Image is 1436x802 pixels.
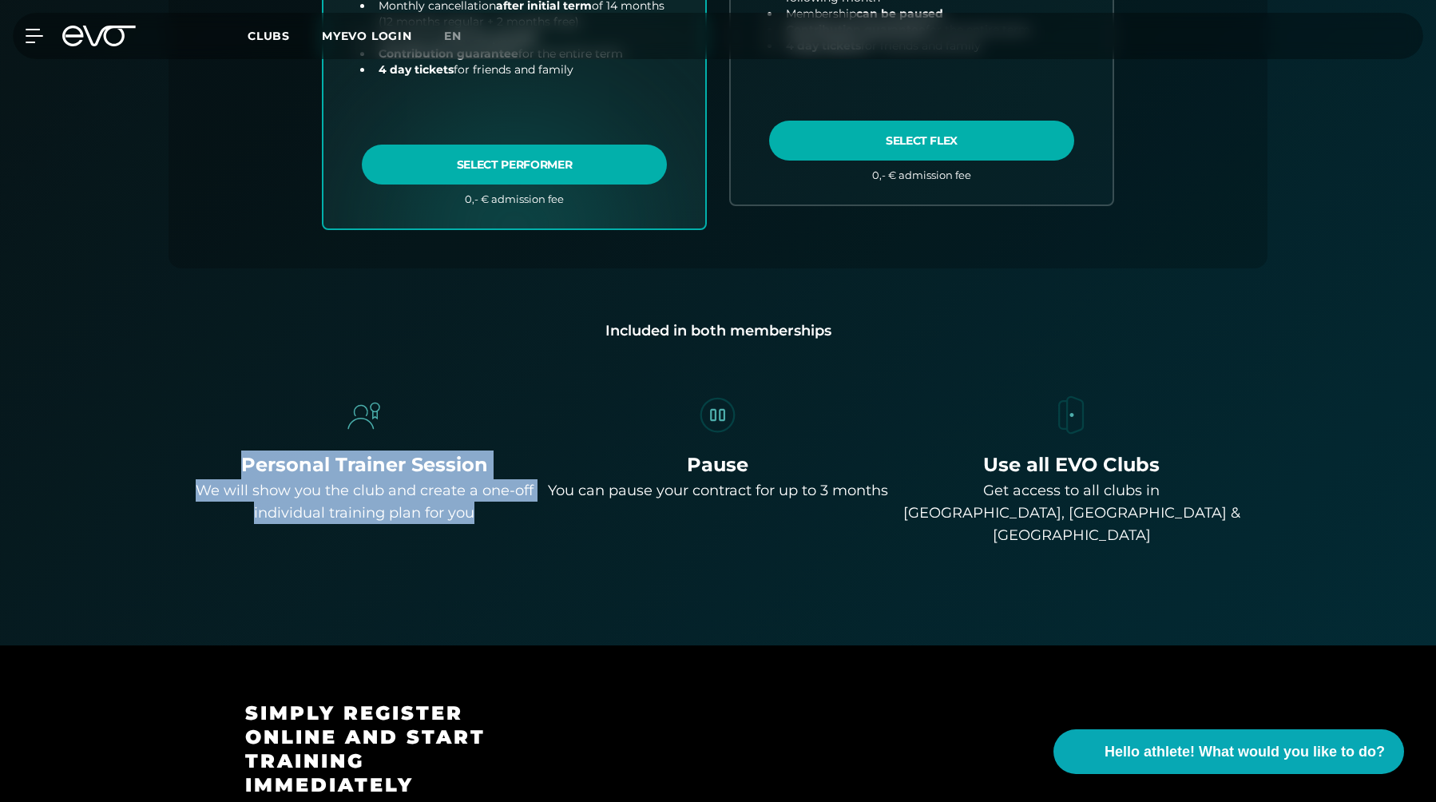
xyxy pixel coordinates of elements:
[241,453,488,476] font: Personal Trainer Session
[696,393,740,438] img: evofitness
[605,322,831,339] font: Included in both memberships
[1053,729,1404,774] button: Hello athlete! What would you like to do?
[983,453,1160,476] font: Use all EVO Clubs
[1105,744,1385,760] font: Hello athlete! What would you like to do?
[444,27,481,46] a: en
[444,29,462,43] font: en
[248,28,322,43] a: Clubs
[248,29,290,43] font: Clubs
[196,482,534,522] font: We will show you the club and create a one-off individual training plan for you
[245,701,486,796] font: Simply register online and start training immediately
[687,453,748,476] font: Pause
[342,393,387,438] img: evofitness
[548,482,888,499] font: You can pause your contract for up to 3 months
[903,482,1240,544] font: Get access to all clubs in [GEOGRAPHIC_DATA], [GEOGRAPHIC_DATA] & [GEOGRAPHIC_DATA]
[322,29,412,43] a: MYEVO LOGIN
[1049,393,1094,438] img: evofitness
